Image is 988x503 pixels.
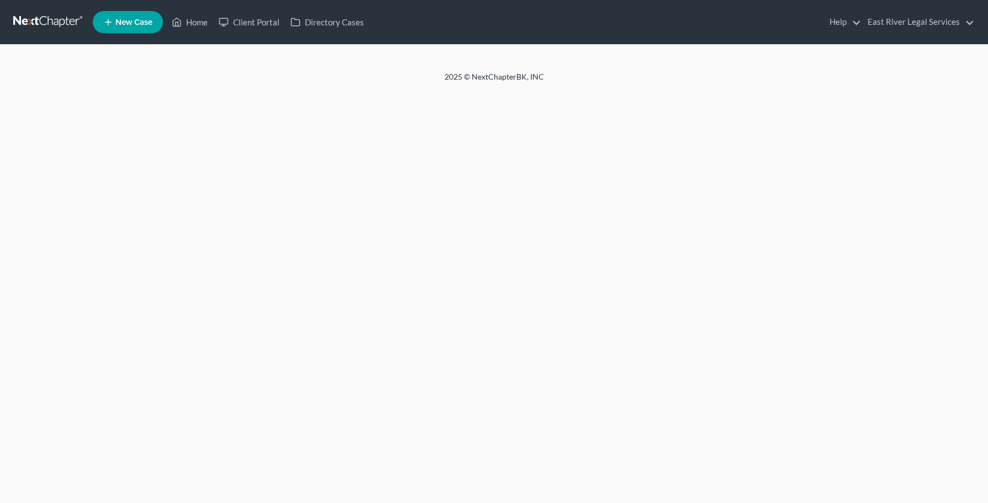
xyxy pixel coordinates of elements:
a: Directory Cases [285,12,369,32]
a: East River Legal Services [862,12,974,32]
a: Client Portal [213,12,285,32]
new-legal-case-button: New Case [93,11,163,33]
div: 2025 © NextChapterBK, INC [179,71,809,91]
a: Home [166,12,213,32]
a: Help [824,12,861,32]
